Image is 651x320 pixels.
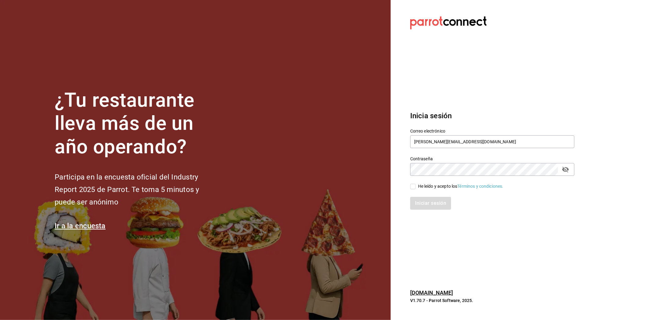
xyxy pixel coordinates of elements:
p: V1.70.7 - Parrot Software, 2025. [410,297,574,304]
label: Correo electrónico [410,129,574,133]
a: [DOMAIN_NAME] [410,290,453,296]
h2: Participa en la encuesta oficial del Industry Report 2025 de Parrot. Te toma 5 minutos y puede se... [55,171,219,208]
h3: Inicia sesión [410,110,574,121]
a: Términos y condiciones. [458,184,504,189]
a: Ir a la encuesta [55,222,106,230]
h1: ¿Tu restaurante lleva más de un año operando? [55,89,219,159]
button: passwordField [560,164,571,175]
input: Ingresa tu correo electrónico [410,135,574,148]
label: Contraseña [410,157,574,161]
div: He leído y acepto los [418,183,504,190]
